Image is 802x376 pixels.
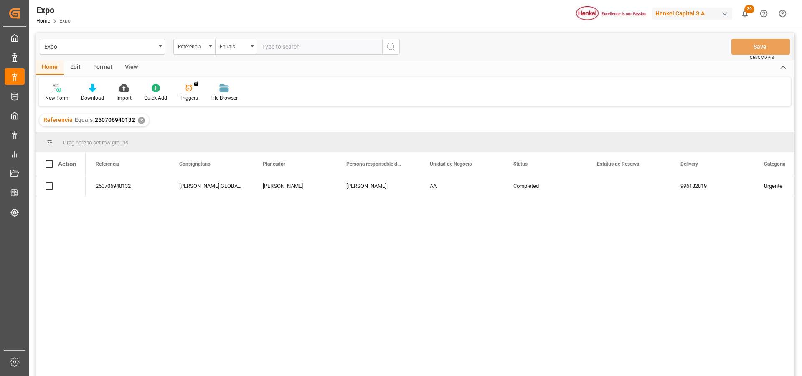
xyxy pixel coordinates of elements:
button: open menu [40,39,165,55]
span: Estatus de Reserva [597,161,639,167]
span: Consignatario [179,161,211,167]
div: Equals [220,41,248,50]
div: New Form [45,94,69,102]
span: 250706940132 [95,116,135,123]
div: [PERSON_NAME] [336,176,420,196]
span: Equals [75,116,93,123]
button: Henkel Capital S.A [652,5,736,21]
div: 250706940132 [86,176,169,196]
div: Format [87,61,119,75]
div: Quick Add [144,94,167,102]
button: open menu [173,39,215,55]
span: 39 [744,5,754,13]
span: Unidad de Negocio [430,161,472,167]
div: Import [117,94,132,102]
span: Status [513,161,528,167]
button: search button [382,39,400,55]
button: show 39 new notifications [736,4,754,23]
div: Download [81,94,104,102]
div: View [119,61,144,75]
div: File Browser [211,94,238,102]
div: Action [58,160,76,168]
input: Type to search [257,39,382,55]
a: Home [36,18,50,24]
div: 996182819 [670,176,754,196]
div: Edit [64,61,87,75]
span: Referencia [43,116,73,123]
div: Completed [503,176,587,196]
div: Expo [36,4,71,16]
div: Home [36,61,64,75]
span: Categoría [764,161,785,167]
div: Henkel Capital S.A [652,8,732,20]
div: Press SPACE to select this row. [36,176,86,196]
div: AA [420,176,503,196]
div: ✕ [138,117,145,124]
button: open menu [215,39,257,55]
div: Referencia [178,41,206,50]
div: [PERSON_NAME] [253,176,336,196]
img: Henkel%20logo.jpg_1689854090.jpg [576,6,646,21]
span: Referencia [96,161,119,167]
span: Planeador [263,161,285,167]
span: Persona responsable de seguimiento [346,161,402,167]
button: Help Center [754,4,773,23]
span: Delivery [680,161,698,167]
button: Save [731,39,790,55]
div: [PERSON_NAME] GLOBAL SUPPLY CHAIN B.V [169,176,253,196]
div: Expo [44,41,156,51]
span: Ctrl/CMD + S [750,54,774,61]
span: Drag here to set row groups [63,139,128,146]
